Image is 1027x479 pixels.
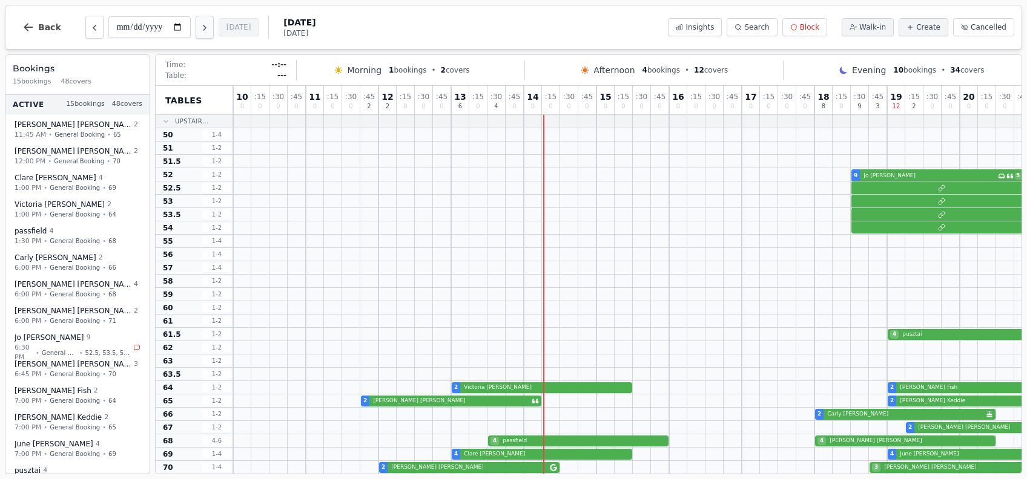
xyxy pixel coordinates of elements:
span: 1 [389,66,394,74]
span: [PERSON_NAME] [PERSON_NAME] [15,306,131,316]
span: 65 [113,130,121,139]
span: 2 [912,103,916,109]
button: [PERSON_NAME] [PERSON_NAME]36:45 PM•General Booking•70 [8,355,147,383]
span: 14 [527,93,538,101]
span: : 15 [763,93,774,100]
span: 56 [163,250,173,259]
span: 15 bookings [66,99,105,109]
span: 1 - 2 [202,157,231,166]
span: 2 [107,200,111,210]
span: Active [13,99,44,109]
span: : 15 [690,93,702,100]
span: General Booking [50,396,100,405]
span: 11:45 AM [15,129,46,140]
span: : 30 [854,93,865,100]
span: 4 [494,103,498,109]
button: Block [782,18,827,36]
span: [PERSON_NAME] [PERSON_NAME] [15,359,131,369]
span: : 45 [654,93,665,100]
span: • [102,263,106,272]
span: : 30 [636,93,647,100]
span: : 15 [545,93,556,100]
button: [PERSON_NAME] [PERSON_NAME]26:00 PM•General Booking•71 [8,302,147,330]
span: • [44,423,47,432]
span: : 45 [363,93,375,100]
span: 48 covers [61,77,91,87]
span: General Booking [50,263,100,272]
span: : 45 [872,93,883,100]
span: Block [800,22,819,32]
span: 10 [236,93,248,101]
button: [PERSON_NAME] Fish27:00 PM•General Booking•64 [8,382,147,410]
span: 70 [113,157,121,166]
span: 57 [163,263,173,273]
span: 0 [604,103,607,109]
span: 16 [672,93,684,101]
span: [PERSON_NAME] [PERSON_NAME] [15,146,131,156]
span: 6 [458,103,462,109]
span: [PERSON_NAME] Fish [15,386,91,396]
span: 0 [785,103,788,109]
span: 0 [676,103,680,109]
span: 10 [893,66,903,74]
span: 61.5 [163,330,181,339]
span: 7:00 PM [15,396,41,406]
button: Jo [PERSON_NAME]96:30 PM•General Booking•52.5, 53.5, 53, 54, 52 [8,328,147,367]
span: General Booking [50,183,100,192]
span: General Booking [54,130,105,139]
span: 0 [531,103,535,109]
span: 0 [549,103,552,109]
span: 69 [108,183,116,192]
span: 12 [893,103,900,109]
span: • [44,396,47,405]
button: Search [727,18,777,36]
span: 1 - 2 [202,396,231,405]
span: 0 [803,103,807,109]
span: 1 - 4 [202,250,231,259]
span: : 30 [272,93,284,100]
button: Victoria [PERSON_NAME]21:00 PM•General Booking•64 [8,195,147,224]
span: Back [38,23,61,31]
button: June [PERSON_NAME]47:00 PM•General Booking•69 [8,435,147,463]
span: : 30 [490,93,502,100]
span: 2 [99,253,103,263]
span: 0 [294,103,298,109]
span: 8 [822,103,825,109]
span: 1 - 2 [202,170,231,179]
span: 2 [134,120,138,130]
span: Walk-in [859,22,886,32]
span: 6:00 PM [15,289,41,299]
span: • [48,157,51,166]
button: [DATE] [219,18,259,36]
span: 19 [890,93,902,101]
span: 1:00 PM [15,183,41,193]
button: Clare [PERSON_NAME]41:00 PM•General Booking•69 [8,169,147,197]
span: 2 [134,306,138,316]
span: 53 [163,197,173,206]
span: Clare [PERSON_NAME] [15,173,96,183]
h3: Bookings [13,62,142,74]
span: 0 [421,103,425,109]
span: 6:00 PM [15,262,41,273]
span: 0 [349,103,352,109]
span: 0 [585,103,589,109]
span: bookings [642,65,680,75]
span: : 30 [418,93,429,100]
span: : 30 [345,93,357,100]
span: 63.5 [163,370,181,379]
span: 2 [134,146,138,157]
button: [PERSON_NAME] [PERSON_NAME]46:00 PM•General Booking•68 [8,275,147,304]
span: 1 - 2 [202,143,231,152]
button: Carly [PERSON_NAME]26:00 PM•General Booking•66 [8,249,147,277]
span: • [102,183,106,192]
span: 68 [108,290,116,299]
span: 2 [104,412,108,423]
span: [DATE] [283,16,315,28]
span: June [PERSON_NAME] [15,439,93,449]
span: Victoria [PERSON_NAME] [461,383,630,392]
span: : 15 [908,93,920,100]
span: 1 - 2 [202,223,231,232]
span: • [44,236,47,246]
span: 13 [454,93,466,101]
span: 0 [639,103,643,109]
